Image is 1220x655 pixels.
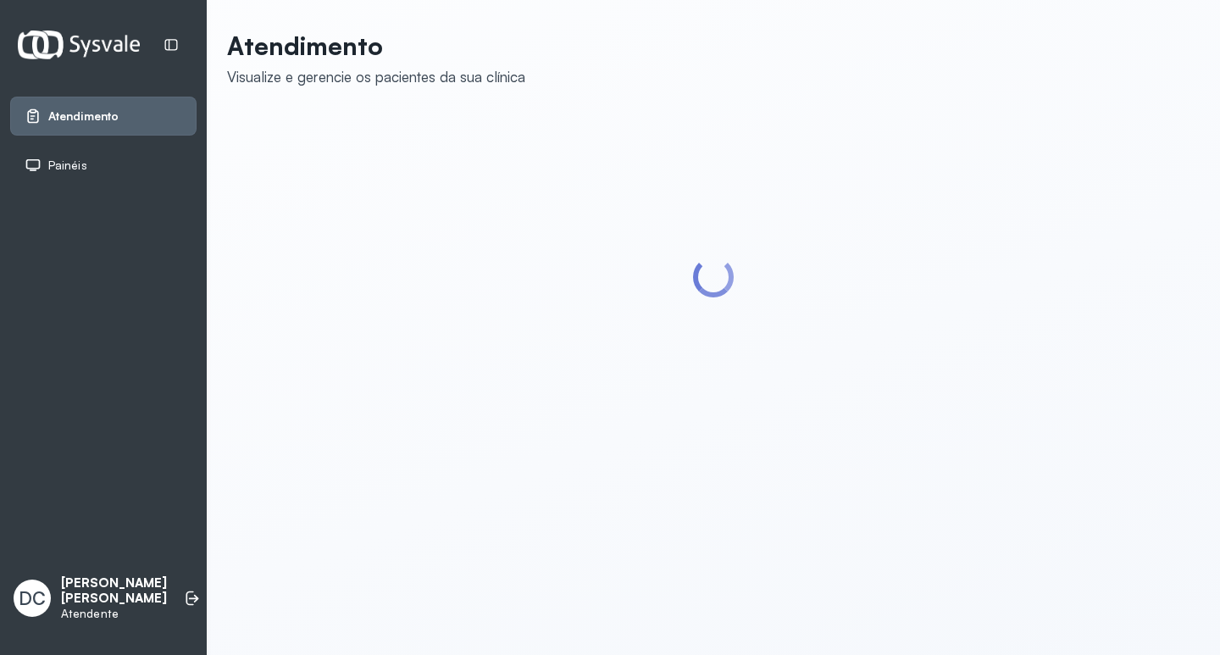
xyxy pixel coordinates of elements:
[48,158,87,173] span: Painéis
[227,68,525,86] div: Visualize e gerencie os pacientes da sua clínica
[61,575,167,608] p: [PERSON_NAME] [PERSON_NAME]
[19,587,46,609] span: DC
[227,31,525,61] p: Atendimento
[25,108,182,125] a: Atendimento
[48,109,119,124] span: Atendimento
[61,607,167,621] p: Atendente
[18,31,140,58] img: Logotipo do estabelecimento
